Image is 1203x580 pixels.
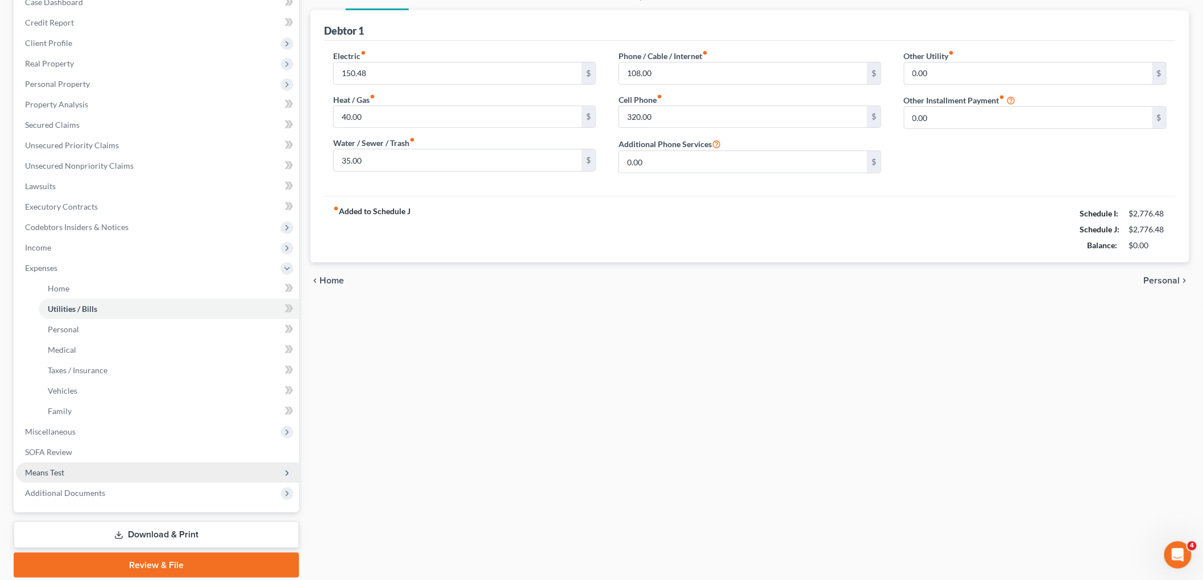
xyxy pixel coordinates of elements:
[1080,208,1119,218] strong: Schedule I:
[48,365,107,375] span: Taxes / Insurance
[619,106,867,128] input: --
[25,243,51,252] span: Income
[48,304,97,314] span: Utilities / Bills
[582,149,595,171] div: $
[1188,541,1197,550] span: 4
[333,137,415,149] label: Water / Sewer / Trash
[409,137,415,143] i: fiber_manual_record
[334,62,582,84] input: --
[905,107,1152,128] input: --
[39,278,299,299] a: Home
[867,151,881,173] div: $
[25,18,74,27] span: Credit Report
[25,447,72,457] span: SOFA Review
[39,319,299,340] a: Personal
[1152,62,1166,84] div: $
[867,62,881,84] div: $
[619,137,721,151] label: Additional Phone Services
[905,62,1152,84] input: --
[619,94,662,106] label: Cell Phone
[904,50,955,62] label: Other Utility
[48,406,72,416] span: Family
[867,106,881,128] div: $
[48,345,76,354] span: Medical
[333,206,339,211] i: fiber_manual_record
[360,50,366,56] i: fiber_manual_record
[14,553,299,578] a: Review & File
[1164,541,1192,569] iframe: Intercom live chat
[334,149,582,171] input: --
[25,427,76,436] span: Miscellaneous
[16,115,299,135] a: Secured Claims
[999,94,1005,100] i: fiber_manual_record
[333,94,375,106] label: Heat / Gas
[657,94,662,99] i: fiber_manual_record
[324,24,364,37] div: Debtor 1
[1144,276,1180,285] span: Personal
[310,276,344,285] button: chevron_left Home
[48,386,77,395] span: Vehicles
[25,38,72,48] span: Client Profile
[25,79,90,89] span: Personal Property
[582,106,595,128] div: $
[25,263,57,273] span: Expenses
[1129,224,1167,235] div: $2,776.48
[619,62,867,84] input: --
[25,488,105,498] span: Additional Documents
[702,50,708,56] i: fiber_manual_record
[48,283,69,293] span: Home
[16,176,299,197] a: Lawsuits
[39,299,299,319] a: Utilities / Bills
[619,50,708,62] label: Phone / Cable / Internet
[1088,240,1118,250] strong: Balance:
[1129,208,1167,219] div: $2,776.48
[333,50,366,62] label: Electric
[334,106,582,128] input: --
[949,50,955,56] i: fiber_manual_record
[310,276,320,285] i: chevron_left
[582,62,595,84] div: $
[39,381,299,401] a: Vehicles
[48,324,79,334] span: Personal
[39,360,299,381] a: Taxes / Insurance
[16,156,299,176] a: Unsecured Nonpriority Claims
[1144,276,1189,285] button: Personal chevron_right
[39,401,299,422] a: Family
[25,468,64,477] span: Means Test
[16,442,299,462] a: SOFA Review
[39,340,299,360] a: Medical
[25,181,56,191] span: Lawsuits
[16,135,299,156] a: Unsecured Priority Claims
[25,59,74,68] span: Real Property
[1152,107,1166,128] div: $
[320,276,344,285] span: Home
[25,120,80,130] span: Secured Claims
[370,94,375,99] i: fiber_manual_record
[25,202,98,211] span: Executory Contracts
[619,151,867,173] input: --
[14,521,299,548] a: Download & Print
[333,206,410,253] strong: Added to Schedule J
[25,222,128,232] span: Codebtors Insiders & Notices
[1180,276,1189,285] i: chevron_right
[16,12,299,33] a: Credit Report
[1129,240,1167,251] div: $0.00
[904,94,1005,106] label: Other Installment Payment
[16,197,299,217] a: Executory Contracts
[1080,224,1120,234] strong: Schedule J:
[25,140,119,150] span: Unsecured Priority Claims
[16,94,299,115] a: Property Analysis
[25,99,88,109] span: Property Analysis
[25,161,134,170] span: Unsecured Nonpriority Claims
